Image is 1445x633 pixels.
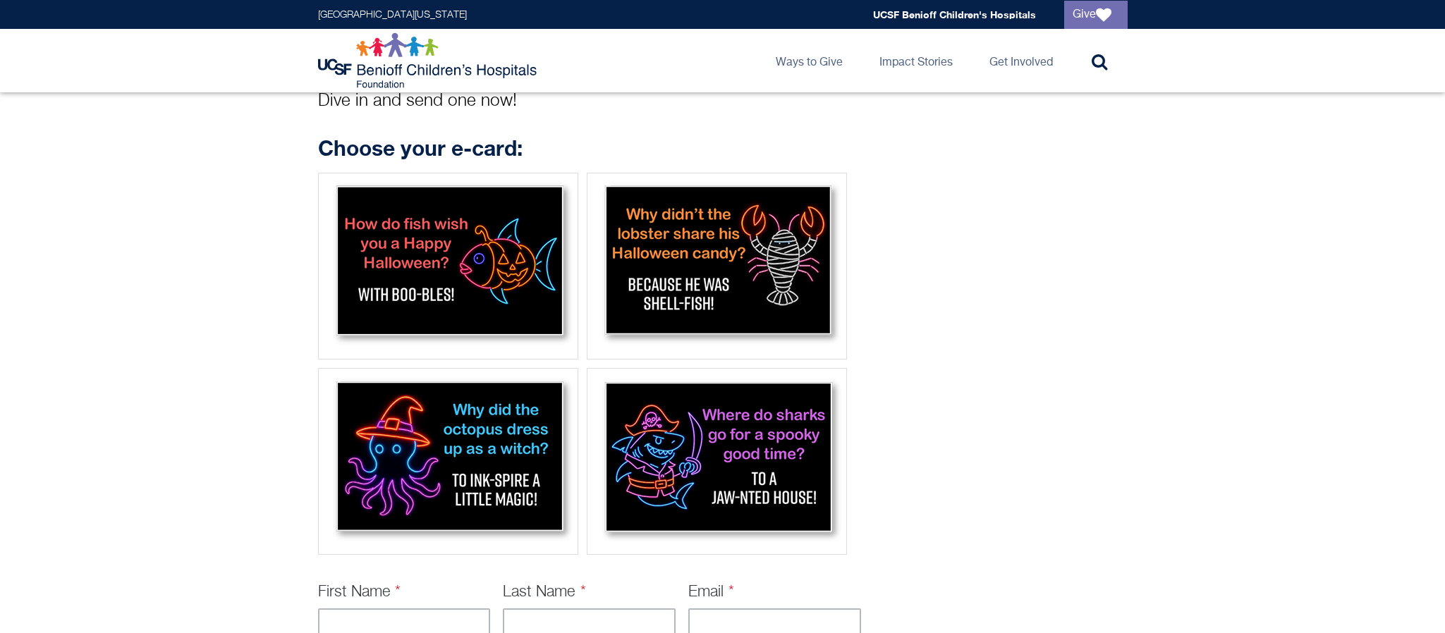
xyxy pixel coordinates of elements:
a: UCSF Benioff Children's Hospitals [873,8,1036,20]
a: Impact Stories [868,29,964,92]
a: Ways to Give [764,29,854,92]
label: Email [688,584,735,600]
div: Fish [318,173,578,359]
label: First Name [318,584,401,600]
strong: Choose your e-card: [318,135,523,161]
img: Logo for UCSF Benioff Children's Hospitals Foundation [318,32,540,89]
div: Shark [587,368,847,555]
a: Give [1064,1,1128,29]
a: [GEOGRAPHIC_DATA][US_STATE] [318,10,467,20]
img: Octopus [323,373,573,546]
label: Last Name [503,584,586,600]
img: Shark [592,373,842,546]
div: Lobster [587,173,847,359]
a: Get Involved [978,29,1064,92]
img: Fish [323,178,573,350]
img: Lobster [592,178,842,350]
div: Octopus [318,368,578,555]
